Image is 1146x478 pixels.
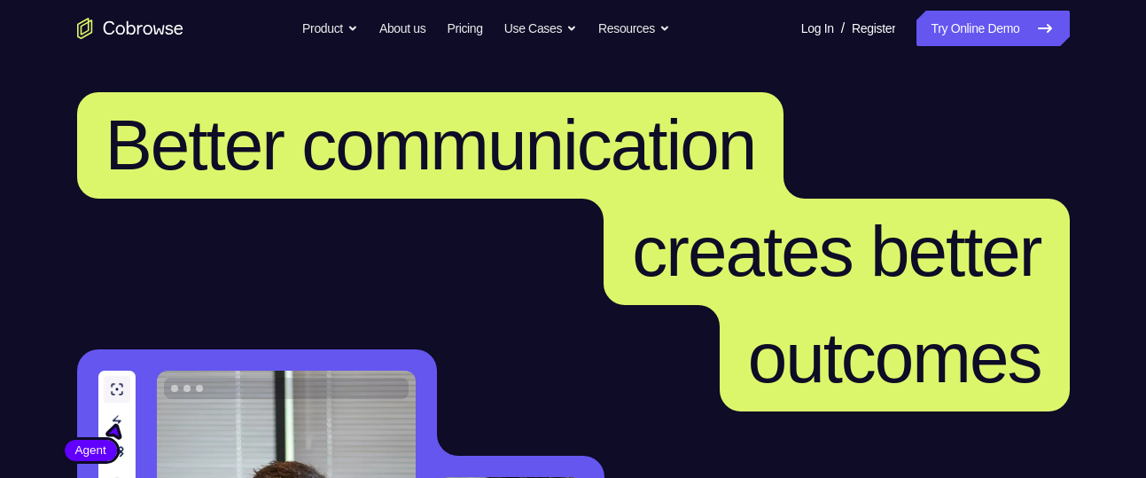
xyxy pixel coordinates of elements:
span: / [841,18,845,39]
a: Pricing [447,11,482,46]
button: Resources [598,11,670,46]
a: Register [852,11,895,46]
span: creates better [632,212,1041,291]
button: Product [302,11,358,46]
button: Use Cases [504,11,577,46]
a: Go to the home page [77,18,183,39]
span: Better communication [105,106,756,184]
a: Try Online Demo [916,11,1069,46]
span: outcomes [748,318,1041,397]
a: About us [379,11,425,46]
span: Agent [65,442,117,459]
a: Log In [801,11,834,46]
